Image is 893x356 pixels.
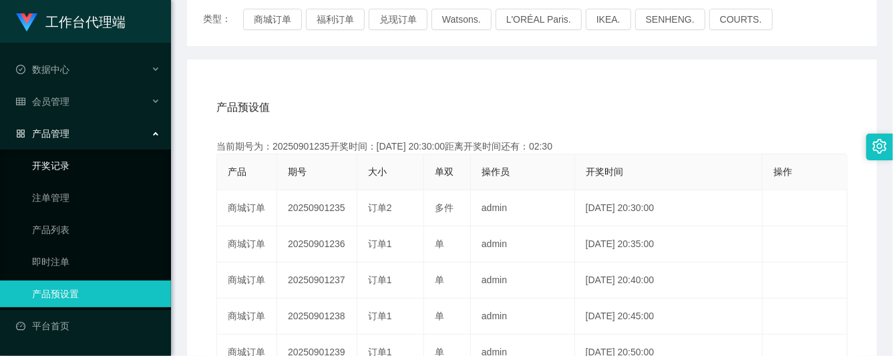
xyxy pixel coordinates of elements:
span: 产品 [228,166,246,177]
h1: 工作台代理端 [45,1,126,43]
td: 20250901237 [277,262,357,299]
a: 工作台代理端 [16,16,126,27]
td: [DATE] 20:40:00 [575,262,763,299]
a: 开奖记录 [32,152,160,179]
span: 操作员 [482,166,510,177]
button: Watsons. [431,9,492,30]
span: 订单2 [368,202,392,213]
span: 大小 [368,166,387,177]
i: 图标: table [16,97,25,106]
button: L'ORÉAL Paris. [496,9,582,30]
td: 商城订单 [217,190,277,226]
button: COURTS. [709,9,773,30]
span: 数据中心 [16,64,69,75]
span: 单 [435,275,444,285]
i: 图标: check-circle-o [16,65,25,74]
span: 单 [435,238,444,249]
a: 图标: dashboard平台首页 [16,313,160,339]
div: 当前期号为：20250901235开奖时间：[DATE] 20:30:00距离开奖时间还有：02:30 [216,140,848,154]
td: 20250901235 [277,190,357,226]
span: 订单1 [368,238,392,249]
span: 期号 [288,166,307,177]
span: 会员管理 [16,96,69,107]
span: 订单1 [368,275,392,285]
button: 商城订单 [243,9,302,30]
td: admin [471,262,575,299]
button: IKEA. [586,9,631,30]
td: 20250901238 [277,299,357,335]
a: 产品预设置 [32,281,160,307]
td: 商城订单 [217,262,277,299]
button: SENHENG. [635,9,705,30]
td: admin [471,226,575,262]
a: 即时注单 [32,248,160,275]
span: 多件 [435,202,454,213]
span: 产品预设值 [216,100,270,116]
button: 福利订单 [306,9,365,30]
span: 类型： [203,9,243,30]
i: 图标: setting [872,139,887,154]
i: 图标: appstore-o [16,129,25,138]
td: 商城订单 [217,226,277,262]
a: 产品列表 [32,216,160,243]
td: admin [471,299,575,335]
img: logo.9652507e.png [16,13,37,32]
button: 兑现订单 [369,9,427,30]
td: [DATE] 20:35:00 [575,226,763,262]
span: 开奖时间 [586,166,623,177]
td: [DATE] 20:45:00 [575,299,763,335]
span: 操作 [773,166,792,177]
td: 商城订单 [217,299,277,335]
td: 20250901236 [277,226,357,262]
span: 产品管理 [16,128,69,139]
span: 单双 [435,166,454,177]
span: 单 [435,311,444,321]
a: 注单管理 [32,184,160,211]
span: 订单1 [368,311,392,321]
td: [DATE] 20:30:00 [575,190,763,226]
td: admin [471,190,575,226]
